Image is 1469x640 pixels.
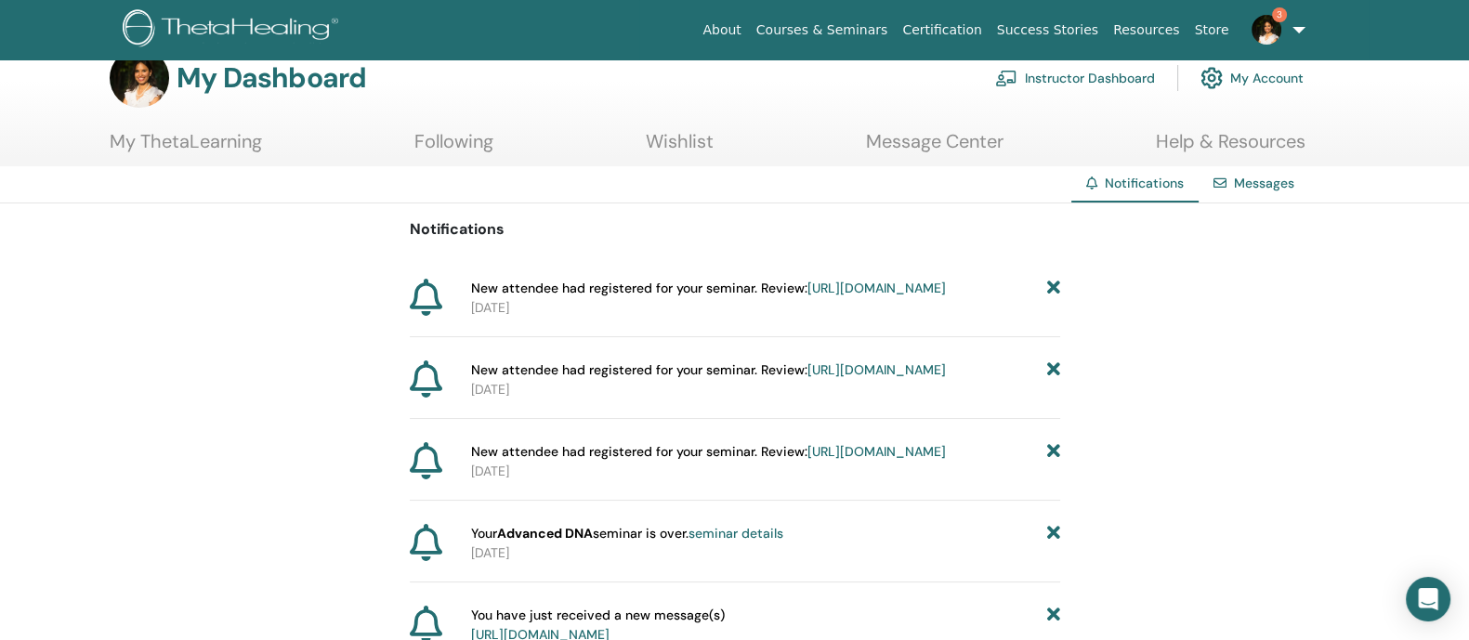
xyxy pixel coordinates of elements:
span: New attendee had registered for your seminar. Review: [471,442,946,462]
span: 3 [1272,7,1287,22]
a: Certification [895,13,989,47]
a: About [695,13,748,47]
img: chalkboard-teacher.svg [995,70,1017,86]
p: [DATE] [471,380,1060,399]
a: [URL][DOMAIN_NAME] [807,361,946,378]
a: [URL][DOMAIN_NAME] [807,280,946,296]
a: My Account [1200,58,1304,98]
a: Wishlist [646,130,714,166]
span: New attendee had registered for your seminar. Review: [471,360,946,380]
a: Courses & Seminars [749,13,896,47]
img: logo.png [123,9,345,51]
div: Open Intercom Messenger [1406,577,1450,621]
p: Notifications [410,218,1060,241]
strong: Advanced DNA [497,525,593,542]
a: Instructor Dashboard [995,58,1155,98]
img: default.jpg [1252,15,1281,45]
p: [DATE] [471,298,1060,318]
p: [DATE] [471,462,1060,481]
a: Store [1187,13,1237,47]
a: Messages [1234,175,1294,191]
span: Your seminar is over. [471,524,783,543]
a: My ThetaLearning [110,130,262,166]
span: Notifications [1105,175,1184,191]
a: Resources [1106,13,1187,47]
h3: My Dashboard [177,61,366,95]
a: Success Stories [990,13,1106,47]
img: cog.svg [1200,62,1223,94]
a: Help & Resources [1156,130,1305,166]
img: default.jpg [110,48,169,108]
a: Message Center [866,130,1003,166]
span: New attendee had registered for your seminar. Review: [471,279,946,298]
p: [DATE] [471,543,1060,563]
a: seminar details [689,525,783,542]
a: Following [414,130,493,166]
a: [URL][DOMAIN_NAME] [807,443,946,460]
